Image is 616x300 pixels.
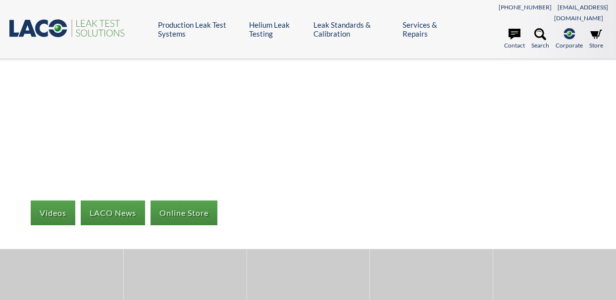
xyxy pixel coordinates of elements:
[589,28,603,50] a: Store
[151,200,217,225] a: Online Store
[554,3,608,22] a: [EMAIL_ADDRESS][DOMAIN_NAME]
[31,200,75,225] a: Videos
[499,3,552,11] a: [PHONE_NUMBER]
[556,41,583,50] span: Corporate
[403,20,456,38] a: Services & Repairs
[504,28,525,50] a: Contact
[313,20,396,38] a: Leak Standards & Calibration
[249,20,306,38] a: Helium Leak Testing
[531,28,549,50] a: Search
[158,20,242,38] a: Production Leak Test Systems
[81,200,145,225] a: LACO News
